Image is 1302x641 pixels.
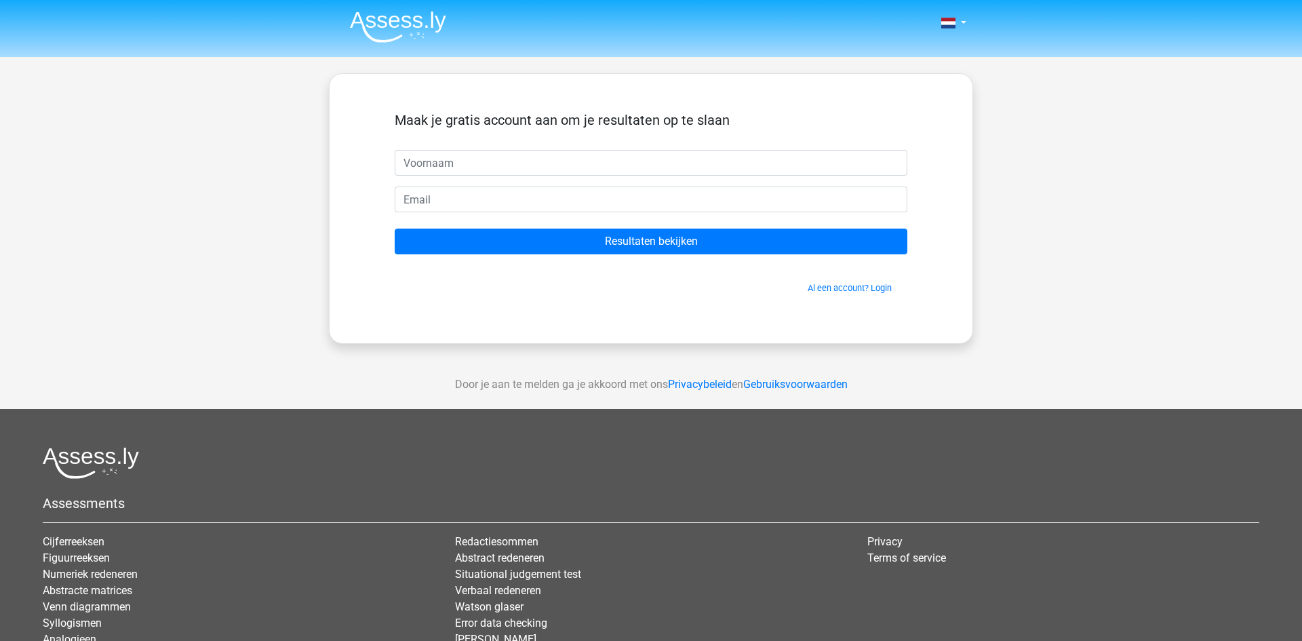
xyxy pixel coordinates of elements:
[350,11,446,43] img: Assessly
[395,229,907,254] input: Resultaten bekijken
[395,150,907,176] input: Voornaam
[668,378,732,391] a: Privacybeleid
[455,617,547,629] a: Error data checking
[867,551,946,564] a: Terms of service
[455,584,541,597] a: Verbaal redeneren
[43,447,139,479] img: Assessly logo
[43,551,110,564] a: Figuurreeksen
[455,600,524,613] a: Watson glaser
[43,584,132,597] a: Abstracte matrices
[455,551,545,564] a: Abstract redeneren
[43,600,131,613] a: Venn diagrammen
[43,617,102,629] a: Syllogismen
[455,535,538,548] a: Redactiesommen
[867,535,903,548] a: Privacy
[43,495,1259,511] h5: Assessments
[808,283,892,293] a: Al een account? Login
[43,535,104,548] a: Cijferreeksen
[395,112,907,128] h5: Maak je gratis account aan om je resultaten op te slaan
[43,568,138,581] a: Numeriek redeneren
[455,568,581,581] a: Situational judgement test
[395,187,907,212] input: Email
[743,378,848,391] a: Gebruiksvoorwaarden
